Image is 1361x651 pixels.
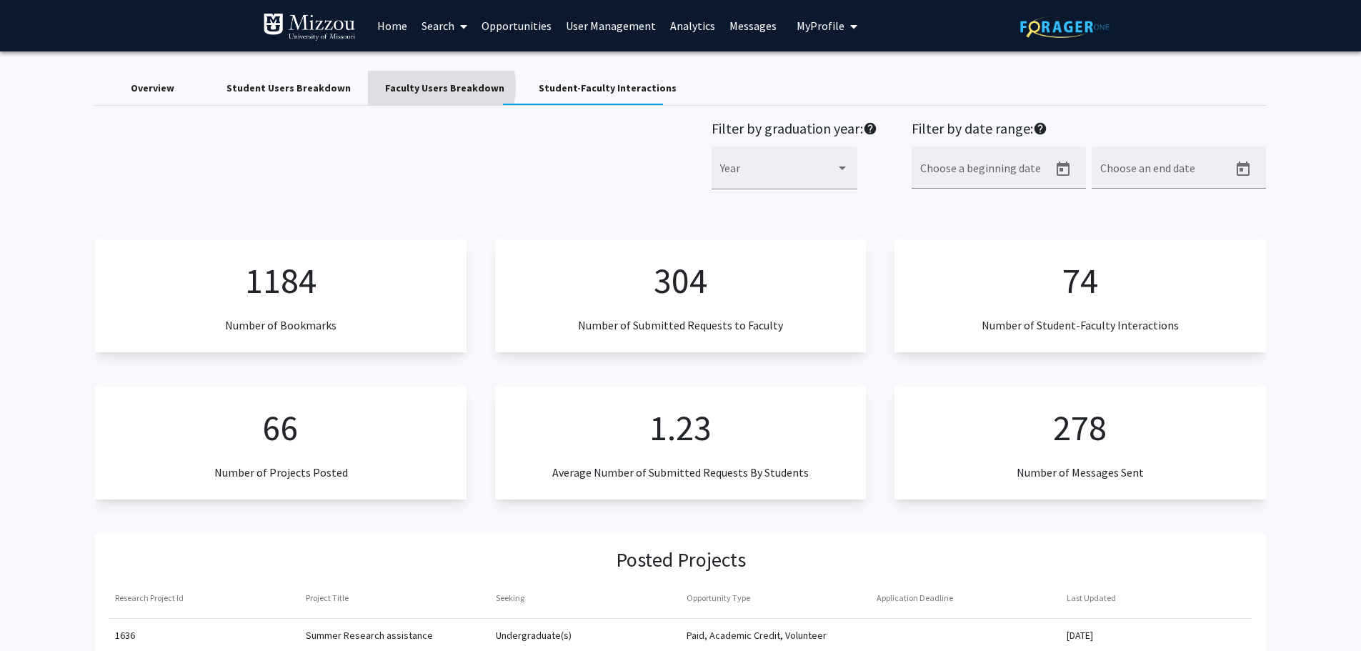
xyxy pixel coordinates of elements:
app-numeric-analytics: Number of Student-Faculty Interactions [894,239,1265,352]
p: 304 [654,254,707,307]
app-numeric-analytics: Number of Messages Sent [894,387,1265,500]
app-numeric-analytics: Number of Bookmarks [95,239,466,352]
img: University of Missouri Logo [263,13,356,41]
h3: Number of Student-Faculty Interactions [982,319,1179,332]
a: Opportunities [474,1,559,51]
div: Student-Faculty Interactions [539,81,677,96]
mat-header-cell: Application Deadline [871,578,1061,618]
p: 1.23 [649,401,712,454]
a: Messages [722,1,784,51]
h3: Number of Submitted Requests to Faculty [578,319,783,332]
h3: Number of Projects Posted [214,466,348,479]
mat-icon: help [1033,120,1047,137]
a: User Management [559,1,663,51]
iframe: Chat [11,587,61,640]
h2: Filter by graduation year: [712,120,877,141]
a: Search [414,1,474,51]
p: 66 [263,401,299,454]
h3: Average Number of Submitted Requests By Students [552,466,809,479]
h2: Filter by date range: [912,120,1266,141]
h3: Posted Projects [616,548,746,572]
a: Home [370,1,414,51]
mat-header-cell: Opportunity Type [681,578,871,618]
button: Open calendar [1049,155,1077,184]
p: 1184 [245,254,316,307]
mat-header-cell: Seeking [490,578,680,618]
span: My Profile [797,19,844,33]
button: Open calendar [1229,155,1257,184]
a: Analytics [663,1,722,51]
p: 74 [1062,254,1098,307]
p: 278 [1053,401,1107,454]
mat-icon: help [863,120,877,137]
app-numeric-analytics: Number of Projects Posted [95,387,466,500]
mat-header-cell: Research Project Id [109,578,299,618]
div: Student Users Breakdown [226,81,351,96]
img: ForagerOne Logo [1020,16,1110,38]
mat-header-cell: Last Updated [1061,578,1251,618]
app-numeric-analytics: Number of Submitted Requests to Faculty [495,239,866,352]
h3: Number of Messages Sent [1017,466,1144,479]
div: Overview [131,81,174,96]
mat-header-cell: Project Title [300,578,490,618]
div: Faculty Users Breakdown [385,81,504,96]
h3: Number of Bookmarks [225,319,336,332]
